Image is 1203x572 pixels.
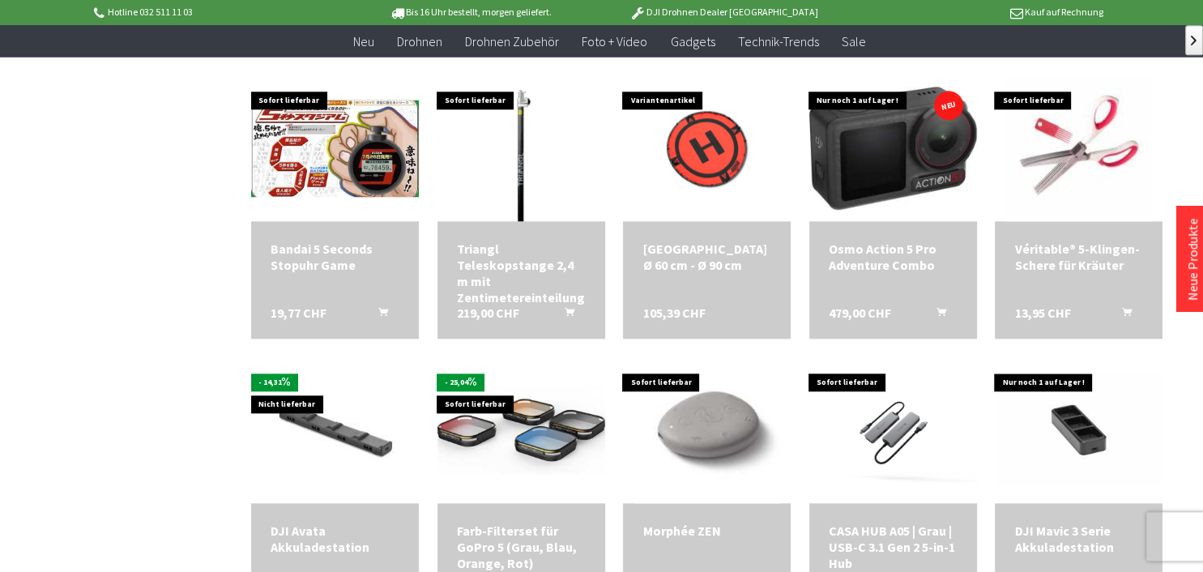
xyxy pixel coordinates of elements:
span: Gadgets [670,32,715,49]
p: Bis 16 Uhr bestellt, morgen geliefert. [344,2,597,22]
div: CASA HUB A05 | Grau | USB-C 3.1 Gen 2 5-in-1 Hub [829,523,958,571]
img: Farb-Filterset für GoPro 5 (Grau, Blau, Orange, Rot) [437,386,605,474]
div: DJI Mavic 3 Serie Akkuladestation [1014,523,1143,555]
a: Neue Produkte [1184,218,1201,301]
a: DJI Avata Akkuladestation 60,12 CHF [271,523,399,555]
span: 105,39 CHF [642,305,705,321]
img: Hoodman Landeplatz Ø 60 cm - Ø 90 cm [634,75,780,221]
div: [GEOGRAPHIC_DATA] Ø 60 cm - Ø 90 cm [642,241,771,273]
button: In den Warenkorb [1103,305,1141,326]
div: DJI Avata Akkuladestation [271,523,399,555]
div: Véritable® 5-Klingen-Schere für Kräuter [1014,241,1143,273]
span: Technik-Trends [737,32,818,49]
span: 479,00 CHF [829,305,891,321]
a: Drohnen [386,24,454,58]
img: Triangl Teleskopstange 2,4 m mit Zentimetereinteilung [448,75,594,221]
p: Hotline 032 511 11 03 [91,2,343,22]
button: In den Warenkorb [917,305,956,326]
a: Neu [342,24,386,58]
img: CASA HUB A05 | Grau | USB-C 3.1 Gen 2 5-in-1 Hub [809,373,977,488]
a: Osmo Action 5 Pro Adventure Combo 479,00 CHF In den Warenkorb [829,241,958,273]
div: Morphée ZEN [642,523,771,539]
p: DJI Drohnen Dealer [GEOGRAPHIC_DATA] [597,2,850,22]
div: Farb-Filterset für GoPro 5 (Grau, Blau, Orange, Rot) [457,523,586,571]
a: Farb-Filterset für GoPro 5 (Grau, Blau, Orange, Rot) 60,12 CHF In den Warenkorb [457,523,586,571]
button: In den Warenkorb [359,305,398,326]
img: DJI Mavic 3 Serie Akkuladestation [995,374,1162,486]
img: Osmo Action 5 Pro Adventure Combo [809,87,977,210]
a: DJI Mavic 3 Serie Akkuladestation 90,23 CHF In den Warenkorb [1014,523,1143,555]
a: Triangl Teleskopstange 2,4 m mit Zentimetereinteilung 219,00 CHF In den Warenkorb [457,241,586,305]
a: Drohnen Zubehör [454,24,570,58]
span: 13,95 CHF [1014,305,1070,321]
a: [GEOGRAPHIC_DATA] Ø 60 cm - Ø 90 cm 105,39 CHF [642,241,771,273]
a: Morphée ZEN 79,90 CHF In den Warenkorb [642,523,771,539]
div: Triangl Teleskopstange 2,4 m mit Zentimetereinteilung [457,241,586,305]
img: Bandai 5 Seconds Stopuhr Game [251,100,419,197]
p: Kauf auf Rechnung [851,2,1103,22]
img: Véritable® 5-Klingen-Schere für Kräuter [1006,75,1152,221]
a: Gadgets [659,24,726,58]
span:  [1191,36,1197,45]
a: Technik-Trends [726,24,830,58]
span: Drohnen [397,32,442,49]
a: Foto + Video [570,24,659,58]
span: Sale [841,32,865,49]
span: 19,77 CHF [271,305,326,321]
a: Bandai 5 Seconds Stopuhr Game 19,77 CHF In den Warenkorb [271,241,399,273]
span: Foto + Video [582,32,647,49]
div: Osmo Action 5 Pro Adventure Combo [829,241,958,273]
a: Sale [830,24,877,58]
span: Neu [353,32,374,49]
div: Bandai 5 Seconds Stopuhr Game [271,241,399,273]
span: 219,00 CHF [457,305,519,321]
a: CASA HUB A05 | Grau | USB-C 3.1 Gen 2 5-in-1 Hub 59,22 CHF In den Warenkorb [829,523,958,571]
img: DJI Avata Akkuladestation [251,363,419,497]
button: In den Warenkorb [545,305,584,326]
img: Morphée ZEN [634,357,780,503]
a: Véritable® 5-Klingen-Schere für Kräuter 13,95 CHF In den Warenkorb [1014,241,1143,273]
span: Drohnen Zubehör [465,32,559,49]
